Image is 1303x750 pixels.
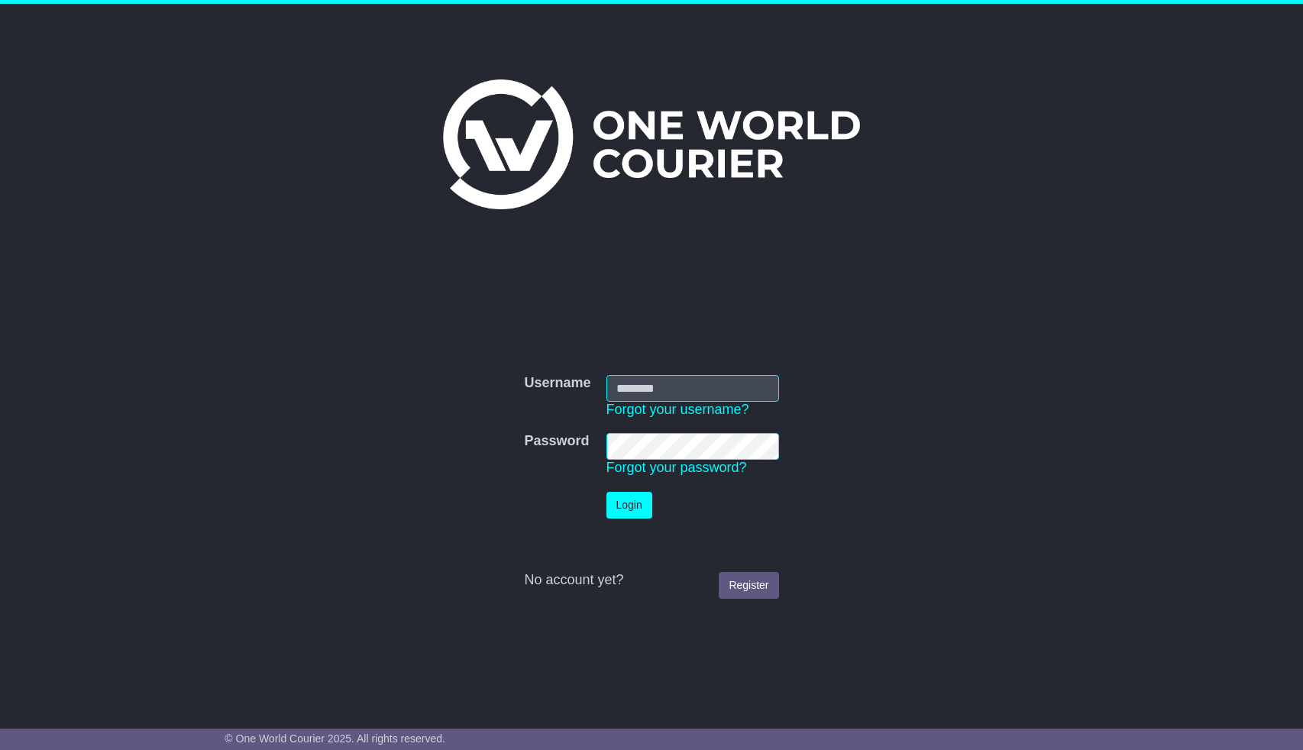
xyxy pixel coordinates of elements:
[524,433,589,450] label: Password
[719,572,778,599] a: Register
[524,375,590,392] label: Username
[443,79,860,209] img: One World
[606,402,749,417] a: Forgot your username?
[225,732,445,745] span: © One World Courier 2025. All rights reserved.
[606,492,652,519] button: Login
[606,460,747,475] a: Forgot your password?
[524,572,778,589] div: No account yet?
